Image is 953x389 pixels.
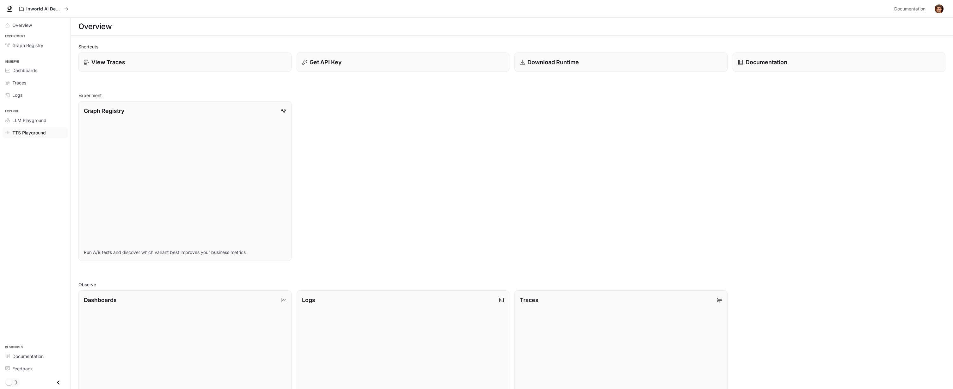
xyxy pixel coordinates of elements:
span: TTS Playground [12,129,46,136]
p: Get API Key [310,58,341,66]
span: Documentation [12,353,44,360]
a: Logs [3,90,68,101]
a: LLM Playground [3,115,68,126]
h2: Experiment [78,92,945,99]
span: Graph Registry [12,42,43,49]
p: Logs [302,296,315,304]
h2: Observe [78,281,945,288]
button: User avatar [933,3,945,15]
a: Documentation [3,351,68,362]
h2: Shortcuts [78,43,945,50]
a: Documentation [733,52,946,72]
img: User avatar [935,4,944,13]
button: Get API Key [297,52,510,72]
button: Close drawer [51,376,65,389]
span: Dashboards [12,67,37,74]
a: Dashboards [3,65,68,76]
a: Download Runtime [514,52,728,72]
p: Run A/B tests and discover which variant best improves your business metrics [84,249,286,256]
span: Documentation [894,5,925,13]
h1: Overview [78,20,112,33]
span: Dark mode toggle [6,379,12,386]
span: LLM Playground [12,117,46,124]
p: Graph Registry [84,107,124,115]
span: Logs [12,92,22,98]
a: Graph RegistryRun A/B tests and discover which variant best improves your business metrics [78,101,292,261]
span: Traces [12,79,26,86]
p: Dashboards [84,296,117,304]
p: View Traces [91,58,125,66]
span: Overview [12,22,32,28]
a: Overview [3,20,68,31]
a: TTS Playground [3,127,68,138]
p: Inworld AI Demos [26,6,62,12]
a: View Traces [78,52,292,72]
a: Graph Registry [3,40,68,51]
button: All workspaces [16,3,71,15]
span: Feedback [12,365,33,372]
p: Download Runtime [527,58,579,66]
a: Traces [3,77,68,88]
a: Documentation [892,3,930,15]
p: Traces [520,296,538,304]
p: Documentation [746,58,787,66]
a: Feedback [3,363,68,374]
